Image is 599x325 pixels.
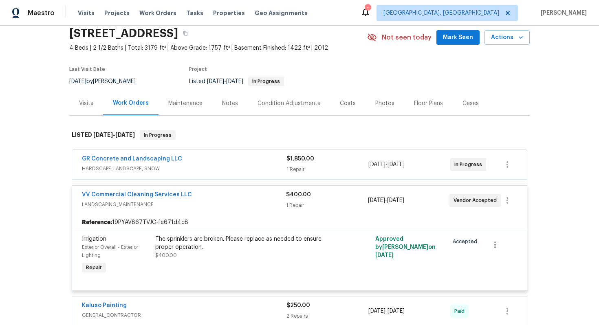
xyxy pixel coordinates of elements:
[258,99,320,108] div: Condition Adjustments
[83,264,105,272] span: Repair
[69,67,105,72] span: Last Visit Date
[454,196,500,204] span: Vendor Accepted
[491,33,523,43] span: Actions
[69,79,86,84] span: [DATE]
[189,67,207,72] span: Project
[28,9,55,17] span: Maestro
[462,99,479,108] div: Cases
[93,132,135,138] span: -
[436,30,480,45] button: Mark Seen
[255,9,308,17] span: Geo Assignments
[375,99,394,108] div: Photos
[286,156,314,162] span: $1,850.00
[443,33,473,43] span: Mark Seen
[78,9,95,17] span: Visits
[178,26,193,41] button: Copy Address
[286,303,310,308] span: $250.00
[368,198,385,203] span: [DATE]
[79,99,93,108] div: Visits
[388,162,405,167] span: [DATE]
[414,99,443,108] div: Floor Plans
[213,9,245,17] span: Properties
[141,131,175,139] span: In Progress
[368,307,405,315] span: -
[340,99,356,108] div: Costs
[365,5,370,13] div: 1
[286,312,368,320] div: 2 Repairs
[382,33,432,42] span: Not seen today
[82,303,127,308] a: Kaluso Painting
[115,132,135,138] span: [DATE]
[453,237,480,246] span: Accepted
[93,132,113,138] span: [DATE]
[286,165,368,173] div: 1 Repair
[484,30,530,45] button: Actions
[226,79,243,84] span: [DATE]
[72,130,135,140] h6: LISTED
[207,79,224,84] span: [DATE]
[82,236,106,242] span: Irrigation
[537,9,587,17] span: [PERSON_NAME]
[249,79,283,84] span: In Progress
[368,308,385,314] span: [DATE]
[82,245,138,258] span: Exterior Overall - Exterior Lighting
[368,196,404,204] span: -
[368,162,385,167] span: [DATE]
[375,236,436,258] span: Approved by [PERSON_NAME] on
[189,79,284,84] span: Listed
[82,200,286,209] span: LANDSCAPING_MAINTENANCE
[207,79,243,84] span: -
[375,253,394,258] span: [DATE]
[222,99,238,108] div: Notes
[387,198,404,203] span: [DATE]
[72,215,527,230] div: 19PYAV867TVJC-fe671d4c8
[113,99,149,107] div: Work Orders
[82,165,286,173] span: HARDSCAPE_LANDSCAPE, SNOW
[104,9,130,17] span: Projects
[286,201,368,209] div: 1 Repair
[69,122,530,148] div: LISTED [DATE]-[DATE]In Progress
[82,156,182,162] a: GR Concrete and Landscaping LLC
[155,235,334,251] div: The sprinklers are broken. Please replace as needed to ensure proper operation.
[82,192,192,198] a: VV Commercial Cleaning Services LLC
[82,218,112,226] b: Reference:
[383,9,499,17] span: [GEOGRAPHIC_DATA], [GEOGRAPHIC_DATA]
[69,44,367,52] span: 4 Beds | 2 1/2 Baths | Total: 3179 ft² | Above Grade: 1757 ft² | Basement Finished: 1422 ft² | 2012
[186,10,203,16] span: Tasks
[286,192,311,198] span: $400.00
[168,99,203,108] div: Maintenance
[155,253,177,258] span: $400.00
[368,160,405,169] span: -
[139,9,176,17] span: Work Orders
[454,160,485,169] span: In Progress
[388,308,405,314] span: [DATE]
[454,307,468,315] span: Paid
[82,311,286,319] span: GENERAL_CONTRACTOR
[69,29,178,37] h2: [STREET_ADDRESS]
[69,77,145,86] div: by [PERSON_NAME]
